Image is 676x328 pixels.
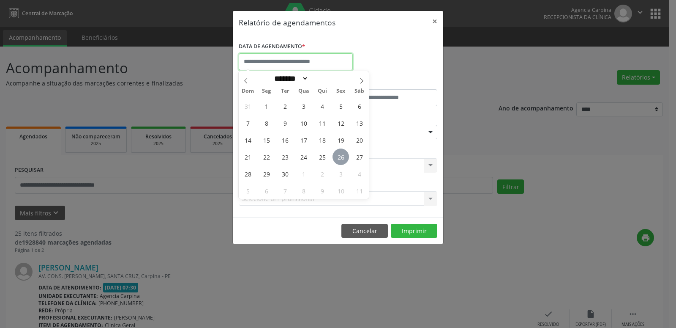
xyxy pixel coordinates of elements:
[294,88,313,94] span: Qua
[295,115,312,131] span: Setembro 10, 2025
[333,115,349,131] span: Setembro 12, 2025
[277,98,293,114] span: Setembro 2, 2025
[295,98,312,114] span: Setembro 3, 2025
[313,88,332,94] span: Qui
[314,182,330,199] span: Outubro 9, 2025
[277,132,293,148] span: Setembro 16, 2025
[295,165,312,182] span: Outubro 1, 2025
[351,98,368,114] span: Setembro 6, 2025
[295,182,312,199] span: Outubro 8, 2025
[240,165,256,182] span: Setembro 28, 2025
[351,165,368,182] span: Outubro 4, 2025
[333,132,349,148] span: Setembro 19, 2025
[314,132,330,148] span: Setembro 18, 2025
[333,98,349,114] span: Setembro 5, 2025
[351,149,368,165] span: Setembro 27, 2025
[258,165,275,182] span: Setembro 29, 2025
[341,224,388,238] button: Cancelar
[314,165,330,182] span: Outubro 2, 2025
[333,165,349,182] span: Outubro 3, 2025
[332,88,350,94] span: Sex
[258,132,275,148] span: Setembro 15, 2025
[240,182,256,199] span: Outubro 5, 2025
[277,165,293,182] span: Setembro 30, 2025
[258,149,275,165] span: Setembro 22, 2025
[277,149,293,165] span: Setembro 23, 2025
[258,115,275,131] span: Setembro 8, 2025
[276,88,294,94] span: Ter
[295,149,312,165] span: Setembro 24, 2025
[350,88,369,94] span: Sáb
[271,74,308,83] select: Month
[240,98,256,114] span: Agosto 31, 2025
[333,182,349,199] span: Outubro 10, 2025
[239,17,335,28] h5: Relatório de agendamentos
[314,149,330,165] span: Setembro 25, 2025
[258,98,275,114] span: Setembro 1, 2025
[240,132,256,148] span: Setembro 14, 2025
[258,182,275,199] span: Outubro 6, 2025
[240,115,256,131] span: Setembro 7, 2025
[340,76,437,89] label: ATÉ
[308,74,336,83] input: Year
[240,149,256,165] span: Setembro 21, 2025
[426,11,443,32] button: Close
[391,224,437,238] button: Imprimir
[257,88,276,94] span: Seg
[295,132,312,148] span: Setembro 17, 2025
[239,88,257,94] span: Dom
[239,40,305,53] label: DATA DE AGENDAMENTO
[314,98,330,114] span: Setembro 4, 2025
[277,182,293,199] span: Outubro 7, 2025
[333,149,349,165] span: Setembro 26, 2025
[314,115,330,131] span: Setembro 11, 2025
[351,182,368,199] span: Outubro 11, 2025
[351,132,368,148] span: Setembro 20, 2025
[351,115,368,131] span: Setembro 13, 2025
[277,115,293,131] span: Setembro 9, 2025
